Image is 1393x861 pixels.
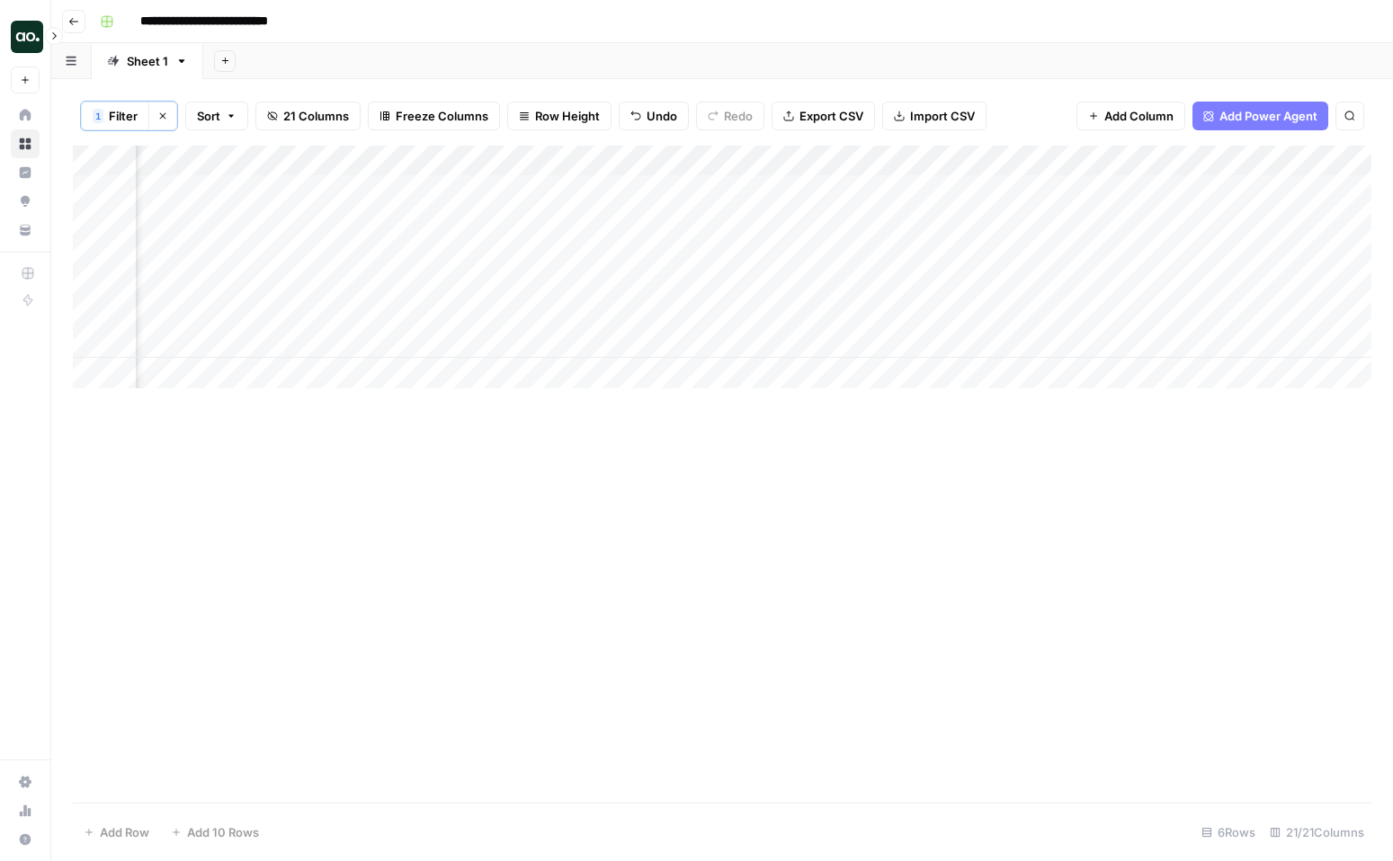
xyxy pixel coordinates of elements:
[197,107,220,125] span: Sort
[535,107,600,125] span: Row Height
[1192,102,1328,130] button: Add Power Agent
[160,818,270,847] button: Add 10 Rows
[1076,102,1185,130] button: Add Column
[882,102,987,130] button: Import CSV
[11,796,40,825] a: Usage
[11,101,40,129] a: Home
[11,21,43,53] img: Zoe Jessup Logo
[11,768,40,796] a: Settings
[255,102,361,130] button: 21 Columns
[507,102,612,130] button: Row Height
[283,107,349,125] span: 21 Columns
[127,52,168,70] div: Sheet 1
[1194,818,1263,847] div: 6 Rows
[772,102,875,130] button: Export CSV
[95,109,101,123] span: 1
[696,102,764,130] button: Redo
[11,14,40,59] button: Workspace: Zoe Jessup
[185,102,248,130] button: Sort
[368,102,500,130] button: Freeze Columns
[1104,107,1174,125] span: Add Column
[109,107,138,125] span: Filter
[100,823,149,841] span: Add Row
[1263,818,1371,847] div: 21/21 Columns
[11,216,40,244] a: Your Data
[11,825,40,854] button: Help + Support
[396,107,488,125] span: Freeze Columns
[81,102,148,130] button: 1Filter
[11,129,40,158] a: Browse
[73,818,160,847] button: Add Row
[910,107,975,125] span: Import CSV
[11,187,40,216] a: Opportunities
[1219,107,1317,125] span: Add Power Agent
[799,107,863,125] span: Export CSV
[619,102,689,130] button: Undo
[187,823,259,841] span: Add 10 Rows
[724,107,753,125] span: Redo
[93,109,103,123] div: 1
[11,158,40,187] a: Insights
[92,43,203,79] a: Sheet 1
[647,107,677,125] span: Undo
